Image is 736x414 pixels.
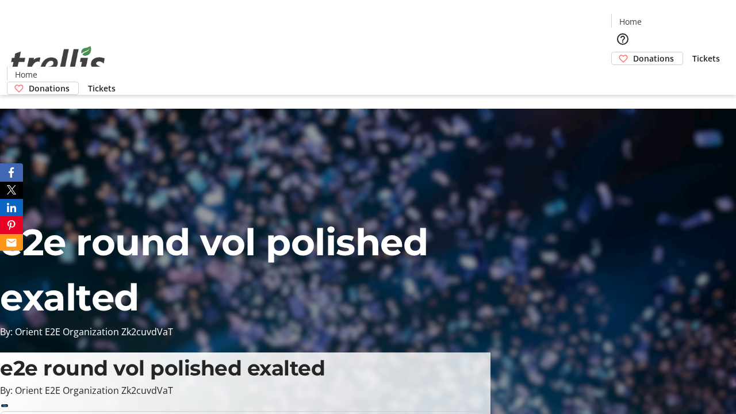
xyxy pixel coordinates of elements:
a: Home [7,68,44,80]
button: Cart [611,65,634,88]
a: Donations [611,52,683,65]
span: Tickets [88,82,116,94]
img: Orient E2E Organization Zk2cuvdVaT's Logo [7,33,109,91]
a: Tickets [683,52,729,64]
span: Donations [29,82,70,94]
span: Home [619,16,642,28]
span: Donations [633,52,674,64]
a: Donations [7,82,79,95]
a: Tickets [79,82,125,94]
button: Help [611,28,634,51]
span: Tickets [692,52,720,64]
span: Home [15,68,37,80]
a: Home [612,16,649,28]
